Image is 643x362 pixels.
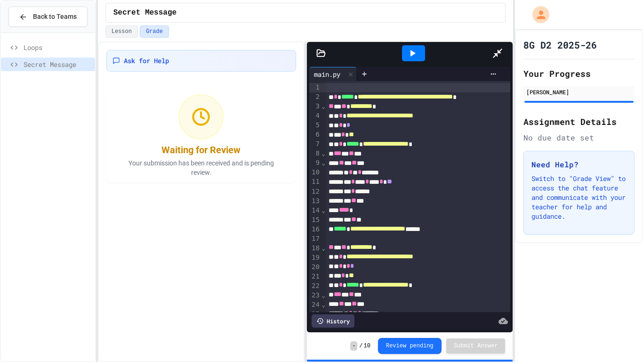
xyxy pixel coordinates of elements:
[161,143,241,156] div: Waiting for Review
[309,272,321,281] div: 21
[116,158,286,177] p: Your submission has been received and is pending review.
[522,4,552,25] div: My Account
[350,341,357,351] span: -
[24,42,91,52] span: Loops
[523,115,635,128] h2: Assignment Details
[364,342,370,350] span: 10
[321,159,326,166] span: Fold line
[309,253,321,263] div: 19
[8,7,88,27] button: Back to Teams
[309,130,321,140] div: 6
[321,301,326,308] span: Fold line
[312,314,354,328] div: History
[321,244,326,252] span: Fold line
[359,342,362,350] span: /
[531,159,627,170] h3: Need Help?
[309,69,345,79] div: main.py
[309,149,321,158] div: 8
[309,102,321,111] div: 3
[523,132,635,143] div: No due date set
[309,168,321,177] div: 10
[309,140,321,149] div: 7
[309,67,357,81] div: main.py
[309,206,321,215] div: 14
[309,177,321,187] div: 11
[33,12,77,22] span: Back to Teams
[321,206,326,214] span: Fold line
[309,225,321,234] div: 16
[309,234,321,244] div: 17
[309,121,321,130] div: 5
[378,338,442,354] button: Review pending
[309,92,321,102] div: 2
[321,149,326,157] span: Fold line
[526,88,632,96] div: [PERSON_NAME]
[140,25,169,38] button: Grade
[309,83,321,92] div: 1
[446,338,506,354] button: Submit Answer
[531,174,627,221] p: Switch to "Grade View" to access the chat feature and communicate with your teacher for help and ...
[24,59,91,69] span: Secret Message
[124,56,169,66] span: Ask for Help
[309,215,321,225] div: 15
[309,300,321,310] div: 24
[309,111,321,121] div: 4
[309,244,321,253] div: 18
[321,102,326,110] span: Fold line
[113,7,177,18] span: Secret Message
[309,310,321,319] div: 25
[309,263,321,272] div: 20
[309,197,321,206] div: 13
[523,38,597,51] h1: 8G D2 2025-26
[321,291,326,299] span: Fold line
[523,67,635,80] h2: Your Progress
[309,187,321,197] div: 12
[105,25,138,38] button: Lesson
[309,291,321,300] div: 23
[454,342,498,350] span: Submit Answer
[309,158,321,168] div: 9
[309,281,321,291] div: 22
